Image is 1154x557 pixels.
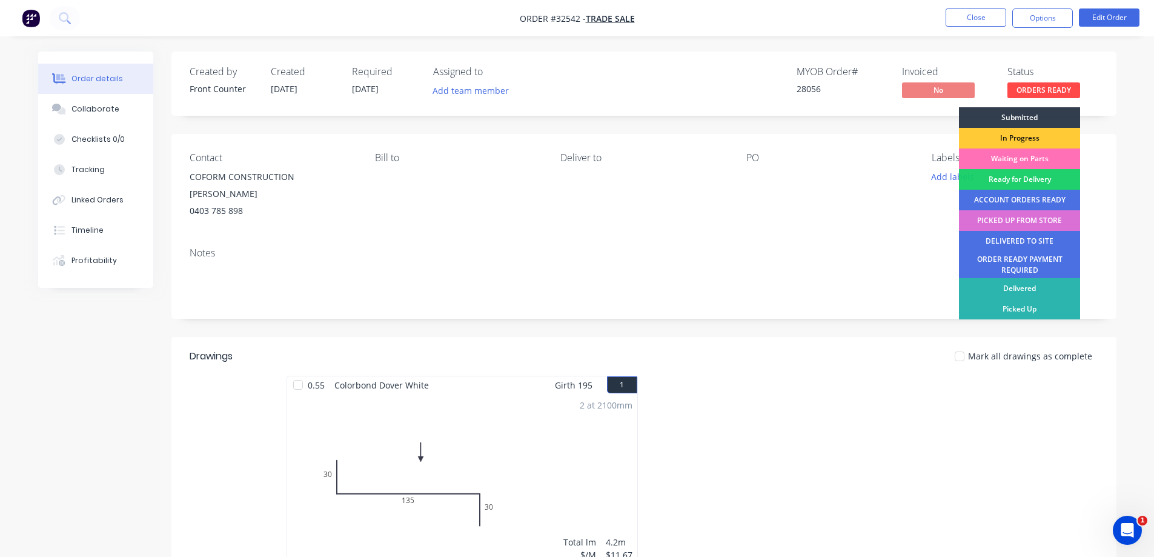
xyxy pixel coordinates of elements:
[71,104,119,115] div: Collaborate
[433,66,554,78] div: Assigned to
[959,252,1080,278] div: ORDER READY PAYMENT REQUIRED
[71,255,117,266] div: Profitability
[520,13,586,24] span: Order #32542 -
[38,185,153,215] button: Linked Orders
[190,66,256,78] div: Created by
[746,152,912,164] div: PO
[797,66,887,78] div: MYOB Order #
[71,134,125,145] div: Checklists 0/0
[71,164,105,175] div: Tracking
[190,168,356,202] div: COFORM CONSTRUCTION [PERSON_NAME]
[959,231,1080,252] div: DELIVERED TO SITE
[902,82,975,98] span: No
[1007,82,1080,101] button: ORDERS READY
[563,536,596,549] div: Total lm
[190,247,1098,259] div: Notes
[902,66,993,78] div: Invoiced
[22,9,40,27] img: Factory
[959,128,1080,148] div: In Progress
[1007,66,1098,78] div: Status
[959,210,1080,231] div: PICKED UP FROM STORE
[946,8,1006,27] button: Close
[607,376,637,393] button: 1
[1012,8,1073,28] button: Options
[190,152,356,164] div: Contact
[352,83,379,95] span: [DATE]
[586,13,635,24] a: TRADE SALE
[38,155,153,185] button: Tracking
[375,152,541,164] div: Bill to
[1138,516,1147,525] span: 1
[271,66,337,78] div: Created
[959,148,1080,169] div: Waiting on Parts
[1113,516,1142,545] iframe: Intercom live chat
[190,82,256,95] div: Front Counter
[38,124,153,155] button: Checklists 0/0
[1007,82,1080,98] span: ORDERS READY
[38,64,153,94] button: Order details
[303,376,330,394] span: 0.55
[959,169,1080,190] div: Ready for Delivery
[71,73,123,84] div: Order details
[959,278,1080,299] div: Delivered
[352,66,419,78] div: Required
[190,168,356,219] div: COFORM CONSTRUCTION [PERSON_NAME]0403 785 898
[932,152,1098,164] div: Labels
[959,107,1080,128] div: Submitted
[71,195,124,205] div: Linked Orders
[1079,8,1139,27] button: Edit Order
[71,225,104,236] div: Timeline
[959,299,1080,319] div: Picked Up
[560,152,726,164] div: Deliver to
[330,376,434,394] span: Colorbond Dover White
[271,83,297,95] span: [DATE]
[38,215,153,245] button: Timeline
[190,349,233,364] div: Drawings
[38,245,153,276] button: Profitability
[433,82,516,99] button: Add team member
[38,94,153,124] button: Collaborate
[580,399,632,412] div: 2 at 2100mm
[925,168,981,185] button: Add labels
[190,202,356,219] div: 0403 785 898
[426,82,515,99] button: Add team member
[959,190,1080,210] div: ACCOUNT ORDERS READY
[555,376,592,394] span: Girth 195
[606,536,632,549] div: 4.2m
[797,82,887,95] div: 28056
